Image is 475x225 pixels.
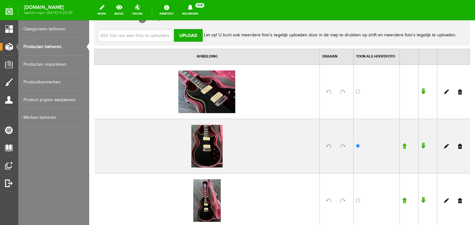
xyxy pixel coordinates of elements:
[111,3,127,17] a: bekijk
[195,3,204,8] span: 408
[231,29,264,45] th: Draaien
[178,3,202,17] a: Meldingen408
[94,3,110,17] a: wijzig
[23,56,84,73] a: Producten importeren
[369,69,373,74] a: Verwijderen
[23,20,84,38] a: Categorieën beheren
[23,109,84,126] a: Merken beheren
[102,105,133,147] img: img-4248.jpg
[24,6,72,9] strong: [DOMAIN_NAME]
[156,3,177,17] a: Assistent
[104,159,132,202] img: img-4247.jpg
[369,178,373,183] a: Verwijderen
[128,3,146,17] a: online
[5,29,231,45] th: Afbeelding
[23,73,84,91] a: Productkenmerken
[89,50,146,93] img: img-4249.jpg
[355,178,360,183] a: Bewerken
[23,38,84,56] a: Producten beheren
[264,29,310,45] th: Toon als hoofdfoto
[23,91,84,109] a: Product prijzen aanpassen
[355,124,360,129] a: Bewerken
[355,69,360,74] a: Bewerken
[85,9,114,21] input: Upload
[115,13,367,18] span: Let op! U kunt ook meerdere foto's tegelijk uploaden door in de map te drukken op shift en meerde...
[369,124,373,129] a: Verwijderen
[24,11,72,15] span: laatste login: [DATE] 11:23:30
